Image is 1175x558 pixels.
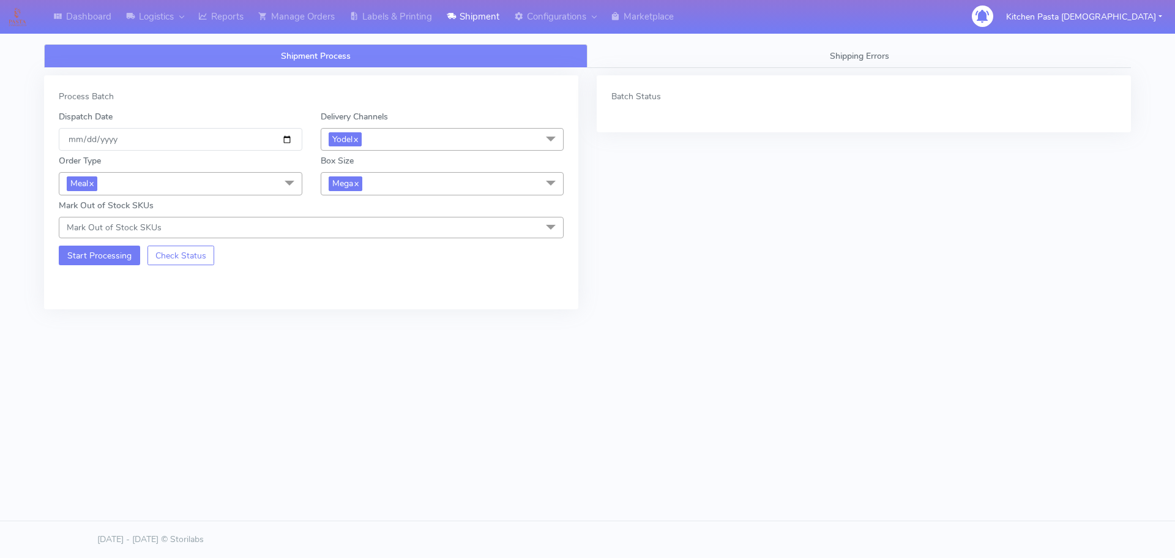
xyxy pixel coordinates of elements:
[147,246,215,265] button: Check Status
[88,176,94,189] a: x
[329,176,362,190] span: Mega
[329,132,362,146] span: Yodel
[830,50,889,62] span: Shipping Errors
[321,110,388,123] label: Delivery Channels
[59,110,113,123] label: Dispatch Date
[281,50,351,62] span: Shipment Process
[611,90,1116,103] div: Batch Status
[59,199,154,212] label: Mark Out of Stock SKUs
[321,154,354,167] label: Box Size
[67,222,162,233] span: Mark Out of Stock SKUs
[352,132,358,145] a: x
[997,4,1171,29] button: Kitchen Pasta [DEMOGRAPHIC_DATA]
[353,176,359,189] a: x
[59,246,140,265] button: Start Processing
[59,154,101,167] label: Order Type
[67,176,97,190] span: Meal
[59,90,564,103] div: Process Batch
[44,44,1131,68] ul: Tabs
